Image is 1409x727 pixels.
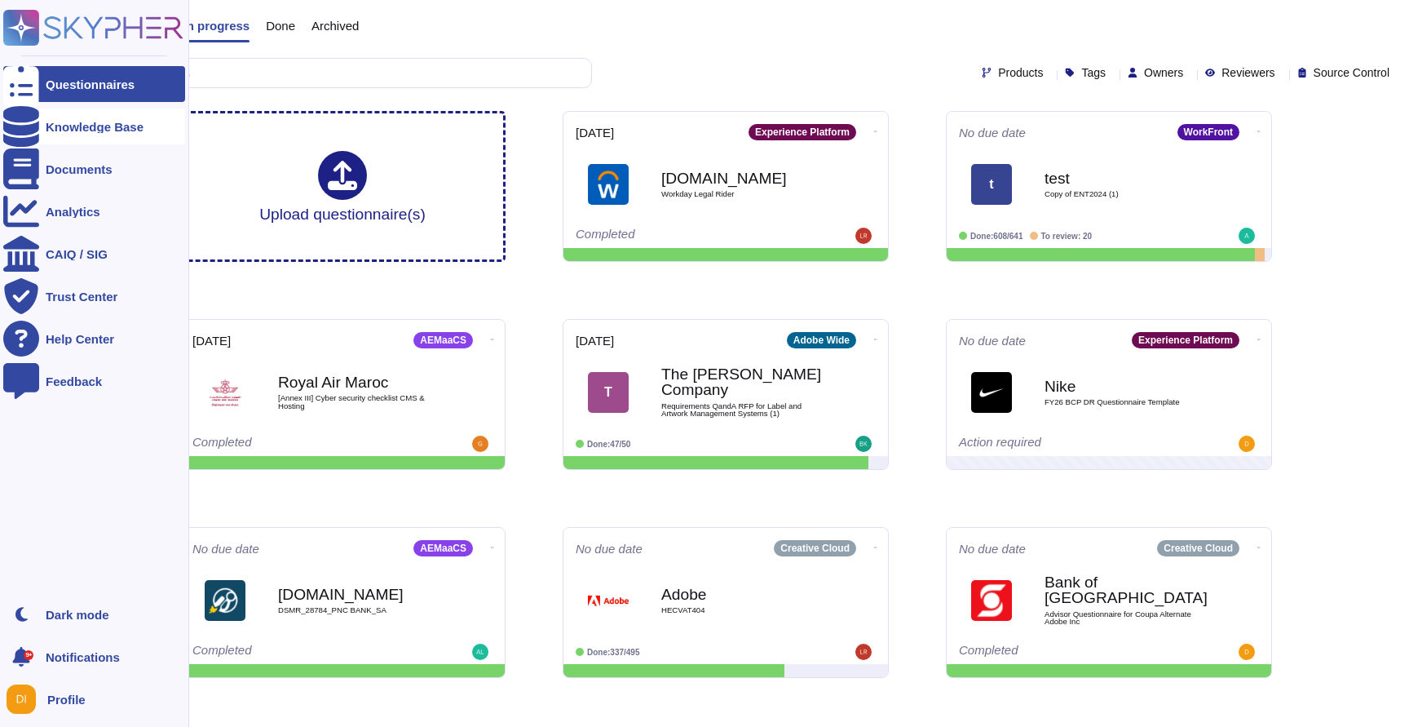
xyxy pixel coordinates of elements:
[192,644,392,660] div: Completed
[46,333,114,345] div: Help Center
[64,59,591,87] input: Search by keywords
[971,580,1012,621] img: Logo
[774,540,856,556] div: Creative Cloud
[46,163,113,175] div: Documents
[855,436,872,452] img: user
[1239,228,1255,244] img: user
[587,648,640,657] span: Done: 337/495
[46,609,109,621] div: Dark mode
[46,206,100,218] div: Analytics
[661,402,824,418] span: Requirements QandA RFP for Label and Artwork Management Systems (1)
[3,236,185,272] a: CAIQ / SIG
[7,685,36,714] img: user
[3,321,185,357] a: Help Center
[576,126,614,139] span: [DATE]
[205,580,245,621] img: Logo
[192,436,392,452] div: Completed
[661,587,824,602] b: Adobe
[278,606,441,614] span: DSMR_28784_PNC BANK_SA
[661,606,824,614] span: HECVAT404
[3,681,47,717] button: user
[3,66,185,102] a: Questionnaires
[47,694,86,706] span: Profile
[205,372,245,413] img: Logo
[183,20,250,32] span: In progress
[749,124,856,140] div: Experience Platform
[1045,574,1208,605] b: Bank of [GEOGRAPHIC_DATA]
[266,20,295,32] span: Done
[787,332,856,348] div: Adobe Wide
[998,67,1043,78] span: Products
[1177,124,1239,140] div: WorkFront
[3,193,185,229] a: Analytics
[588,164,629,205] img: Logo
[587,440,630,449] span: Done: 47/50
[472,644,488,660] img: user
[472,436,488,452] img: user
[959,436,1159,452] div: Action required
[1045,610,1208,626] span: Advisor Questionnaire for Coupa Alternate Adobe Inc
[959,335,1026,347] span: No due date
[24,650,33,660] div: 9+
[46,248,108,260] div: CAIQ / SIG
[311,20,359,32] span: Archived
[588,372,629,413] div: T
[1045,171,1208,186] b: test
[278,587,441,602] b: [DOMAIN_NAME]
[46,121,144,133] div: Knowledge Base
[278,394,441,410] span: [Annex III] Cyber security checklist CMS & Hosting
[1081,67,1106,78] span: Tags
[46,78,135,91] div: Questionnaires
[192,335,231,347] span: [DATE]
[959,644,1159,660] div: Completed
[1221,67,1274,78] span: Reviewers
[1239,644,1255,660] img: user
[46,290,117,303] div: Trust Center
[3,109,185,144] a: Knowledge Base
[192,543,259,555] span: No due date
[661,171,824,186] b: [DOMAIN_NAME]
[1045,379,1208,394] b: Nike
[46,375,102,388] div: Feedback
[971,372,1012,413] img: Logo
[970,232,1023,241] span: Done: 608/641
[3,363,185,399] a: Feedback
[855,644,872,660] img: user
[3,278,185,314] a: Trust Center
[259,151,426,222] div: Upload questionnaire(s)
[1045,190,1208,198] span: Copy of ENT2024 (1)
[576,228,775,244] div: Completed
[1144,67,1183,78] span: Owners
[959,543,1026,555] span: No due date
[1045,398,1208,406] span: FY26 BCP DR Questionnaire Template
[959,126,1026,139] span: No due date
[3,151,185,187] a: Documents
[588,580,629,621] img: Logo
[576,335,614,347] span: [DATE]
[278,375,441,390] b: Royal Air Maroc
[413,540,473,556] div: AEMaaCS
[855,228,872,244] img: user
[1314,67,1389,78] span: Source Control
[576,543,643,555] span: No due date
[661,190,824,198] span: Workday Legal Rider
[661,366,824,397] b: The [PERSON_NAME] Company
[1041,232,1093,241] span: To review: 20
[1239,436,1255,452] img: user
[1157,540,1239,556] div: Creative Cloud
[1132,332,1239,348] div: Experience Platform
[971,164,1012,205] div: t
[413,332,473,348] div: AEMaaCS
[46,651,120,663] span: Notifications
